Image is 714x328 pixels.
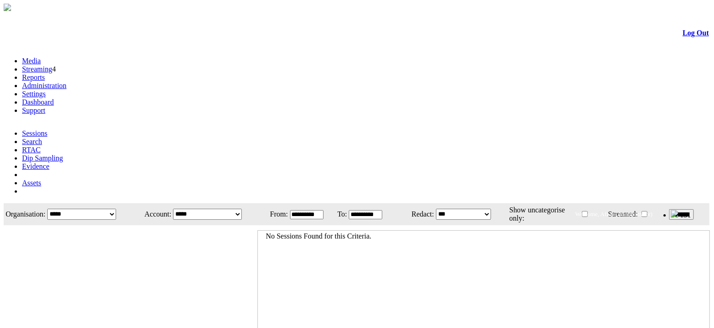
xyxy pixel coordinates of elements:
[5,204,46,224] td: Organisation:
[575,211,653,217] span: Welcome, Afzal (Administrator)
[680,211,691,219] span: 131
[22,73,45,81] a: Reports
[136,204,172,224] td: Account:
[393,204,435,224] td: Redact:
[4,4,11,11] img: arrow-3.png
[509,206,565,222] span: Show uncategorise only:
[22,65,52,73] a: Streaming
[22,57,41,65] a: Media
[671,210,678,217] img: bell25.png
[334,204,347,224] td: To:
[264,204,288,224] td: From:
[22,90,46,98] a: Settings
[52,65,56,73] span: 4
[22,129,47,137] a: Sessions
[22,98,54,106] a: Dashboard
[22,162,50,170] a: Evidence
[22,138,42,145] a: Search
[22,82,67,89] a: Administration
[683,29,709,37] a: Log Out
[22,154,63,162] a: Dip Sampling
[22,106,45,114] a: Support
[22,146,40,154] a: RTAC
[22,179,41,187] a: Assets
[266,232,371,240] span: No Sessions Found for this Criteria.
